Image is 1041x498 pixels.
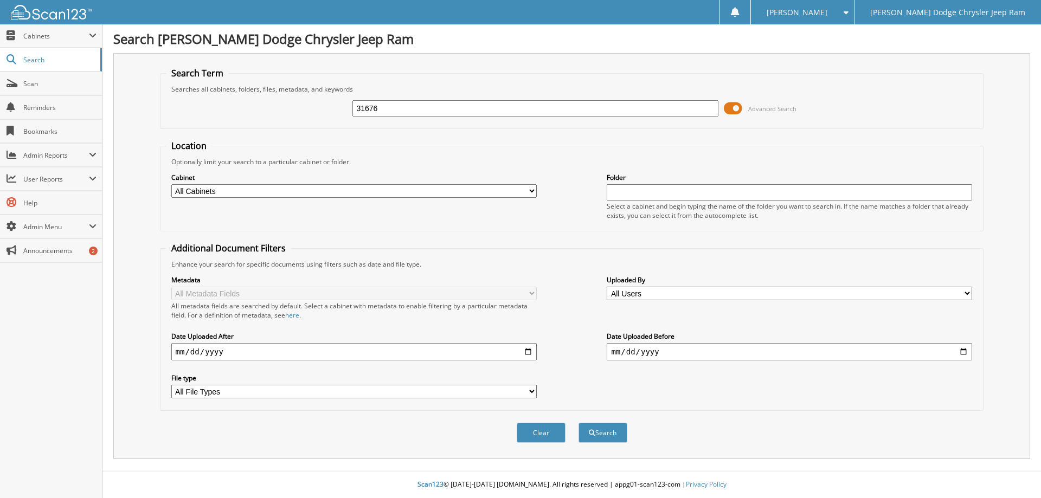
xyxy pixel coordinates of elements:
label: Folder [607,173,972,182]
div: Optionally limit your search to a particular cabinet or folder [166,157,978,166]
span: Announcements [23,246,97,255]
div: Searches all cabinets, folders, files, metadata, and keywords [166,85,978,94]
iframe: Chat Widget [987,446,1041,498]
label: Date Uploaded Before [607,332,972,341]
span: [PERSON_NAME] [767,9,827,16]
span: Admin Reports [23,151,89,160]
input: end [607,343,972,360]
div: All metadata fields are searched by default. Select a cabinet with metadata to enable filtering b... [171,301,537,320]
span: Admin Menu [23,222,89,231]
button: Search [579,423,627,443]
div: Select a cabinet and begin typing the name of the folder you want to search in. If the name match... [607,202,972,220]
label: Cabinet [171,173,537,182]
label: Uploaded By [607,275,972,284]
span: Bookmarks [23,127,97,136]
div: © [DATE]-[DATE] [DOMAIN_NAME]. All rights reserved | appg01-scan123-com | [102,471,1041,498]
span: Help [23,198,97,208]
input: start [171,343,537,360]
button: Clear [517,423,566,443]
legend: Search Term [166,67,229,79]
label: Date Uploaded After [171,332,537,341]
legend: Additional Document Filters [166,242,291,254]
div: Enhance your search for specific documents using filters such as date and file type. [166,260,978,269]
label: File type [171,373,537,383]
span: User Reports [23,174,89,184]
img: scan123-logo-white.svg [11,5,92,20]
span: Advanced Search [748,105,796,113]
a: here [285,311,299,320]
label: Metadata [171,275,537,284]
span: Search [23,55,95,64]
a: Privacy Policy [686,480,727,489]
span: Cabinets [23,31,89,41]
div: 2 [89,247,98,255]
span: Scan123 [417,480,444,489]
h1: Search [PERSON_NAME] Dodge Chrysler Jeep Ram [113,30,1030,48]
legend: Location [166,140,212,152]
span: [PERSON_NAME] Dodge Chrysler Jeep Ram [870,9,1025,16]
span: Reminders [23,103,97,112]
span: Scan [23,79,97,88]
